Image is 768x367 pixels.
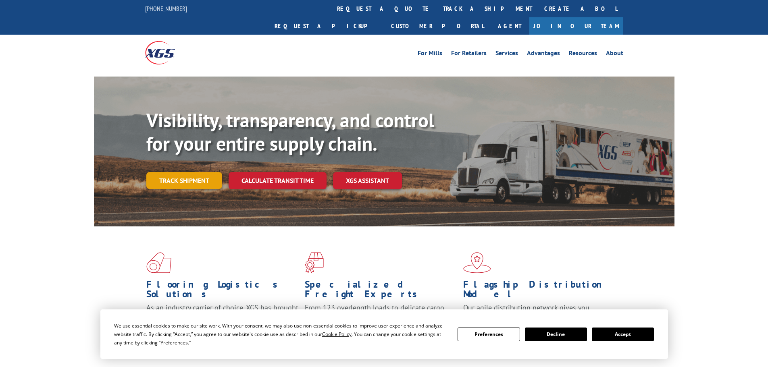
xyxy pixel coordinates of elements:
[305,280,457,303] h1: Specialized Freight Experts
[527,50,560,59] a: Advantages
[160,339,188,346] span: Preferences
[305,252,324,273] img: xgs-icon-focused-on-flooring-red
[145,4,187,12] a: [PHONE_NUMBER]
[146,252,171,273] img: xgs-icon-total-supply-chain-intelligence-red
[490,17,529,35] a: Agent
[146,108,434,156] b: Visibility, transparency, and control for your entire supply chain.
[229,172,327,189] a: Calculate transit time
[529,17,623,35] a: Join Our Team
[146,303,298,332] span: As an industry carrier of choice, XGS has brought innovation and dedication to flooring logistics...
[592,328,654,341] button: Accept
[458,328,520,341] button: Preferences
[305,303,457,339] p: From 123 overlength loads to delicate cargo, our experienced staff knows the best way to move you...
[495,50,518,59] a: Services
[463,303,612,322] span: Our agile distribution network gives you nationwide inventory management on demand.
[385,17,490,35] a: Customer Portal
[569,50,597,59] a: Resources
[418,50,442,59] a: For Mills
[268,17,385,35] a: Request a pickup
[146,172,222,189] a: Track shipment
[333,172,402,189] a: XGS ASSISTANT
[606,50,623,59] a: About
[463,280,616,303] h1: Flagship Distribution Model
[525,328,587,341] button: Decline
[114,321,448,347] div: We use essential cookies to make our site work. With your consent, we may also use non-essential ...
[322,331,352,338] span: Cookie Policy
[451,50,487,59] a: For Retailers
[463,252,491,273] img: xgs-icon-flagship-distribution-model-red
[146,280,299,303] h1: Flooring Logistics Solutions
[100,309,668,359] div: Cookie Consent Prompt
